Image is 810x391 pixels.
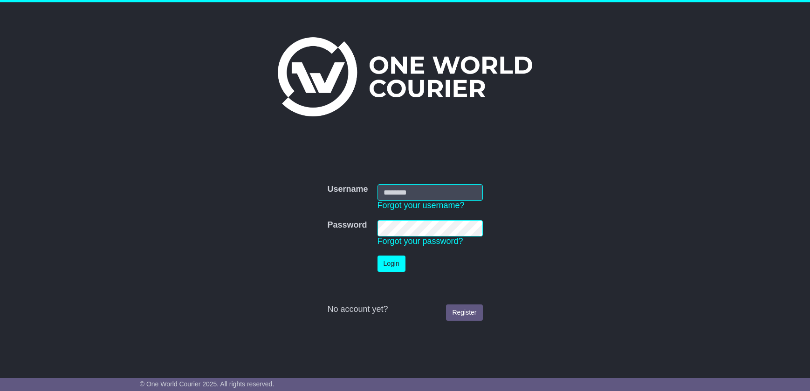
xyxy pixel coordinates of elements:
[278,37,532,116] img: One World
[140,380,275,388] span: © One World Courier 2025. All rights reserved.
[327,184,368,195] label: Username
[327,304,482,315] div: No account yet?
[378,236,463,246] a: Forgot your password?
[378,201,465,210] a: Forgot your username?
[327,220,367,230] label: Password
[446,304,482,321] a: Register
[378,256,405,272] button: Login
